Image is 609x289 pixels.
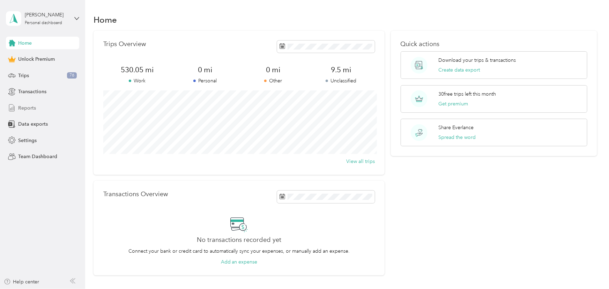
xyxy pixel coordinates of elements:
[438,124,474,131] p: Share Everlance
[4,278,39,286] button: Help center
[18,120,48,128] span: Data exports
[18,39,32,47] span: Home
[128,247,350,255] p: Connect your bank or credit card to automatically sync your expenses, or manually add an expense.
[18,72,29,79] span: Trips
[25,11,68,18] div: [PERSON_NAME]
[346,158,375,165] button: View all trips
[103,77,171,84] p: Work
[438,57,516,64] p: Download your trips & transactions
[197,236,282,244] h2: No transactions recorded yet
[570,250,609,289] iframe: Everlance-gr Chat Button Frame
[221,258,258,266] button: Add an expense
[103,40,146,48] p: Trips Overview
[94,16,117,23] h1: Home
[18,55,55,63] span: Unlock Premium
[239,77,307,84] p: Other
[18,153,57,160] span: Team Dashboard
[307,77,375,84] p: Unclassified
[307,65,375,75] span: 9.5 mi
[171,77,239,84] p: Personal
[103,191,168,198] p: Transactions Overview
[438,134,476,141] button: Spread the word
[18,137,37,144] span: Settings
[438,66,480,74] button: Create data export
[18,104,36,112] span: Reports
[171,65,239,75] span: 0 mi
[401,40,587,48] p: Quick actions
[25,21,62,25] div: Personal dashboard
[438,100,468,108] button: Get premium
[67,72,77,79] span: 76
[239,65,307,75] span: 0 mi
[438,90,496,98] p: 30 free trips left this month
[103,65,171,75] span: 530.05 mi
[18,88,46,95] span: Transactions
